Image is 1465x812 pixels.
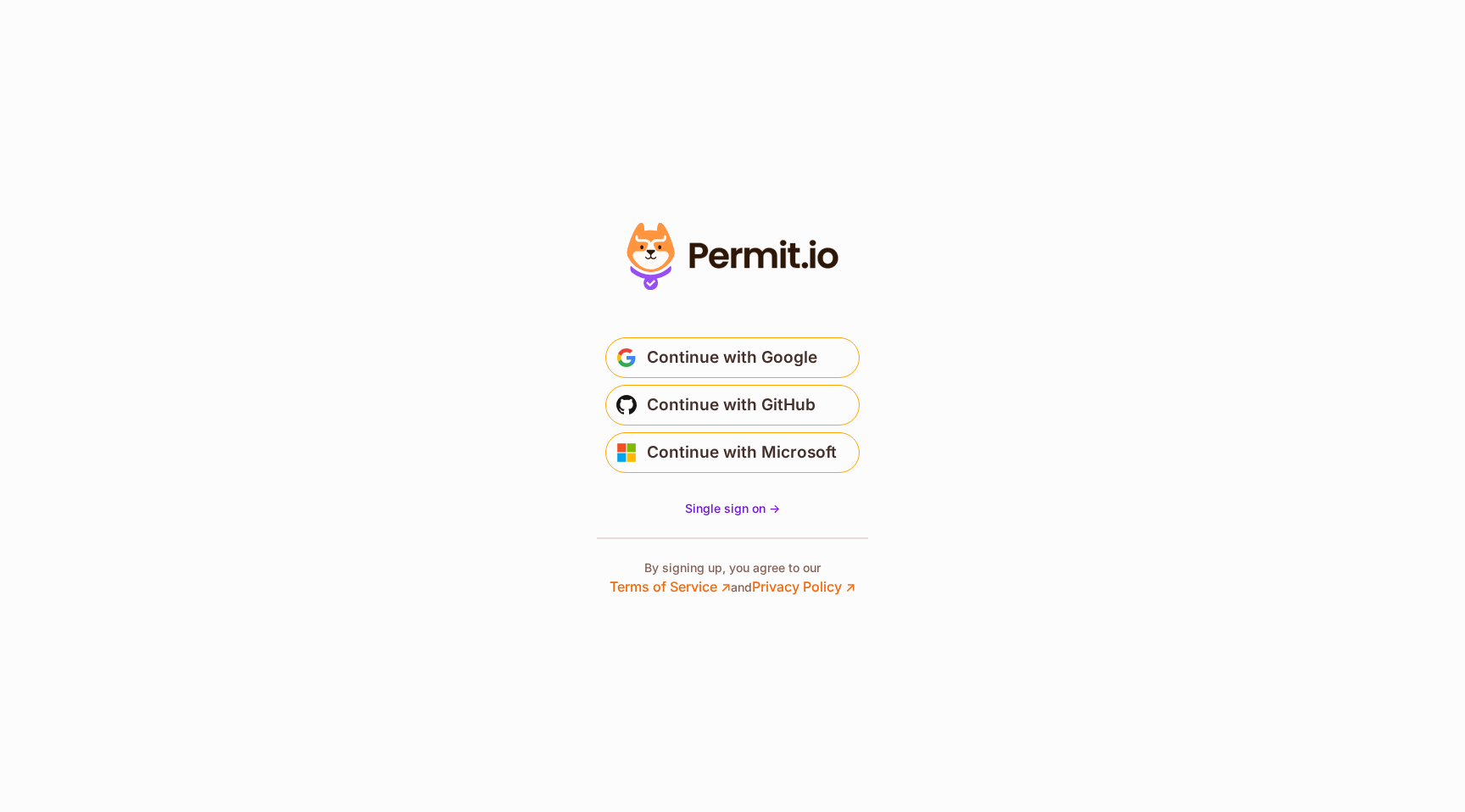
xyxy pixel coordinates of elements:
span: Continue with Microsoft [647,439,837,466]
p: By signing up, you agree to our and [610,559,855,597]
span: Single sign on -> [685,501,780,515]
span: Continue with Google [647,344,817,371]
button: Continue with GitHub [605,385,860,425]
a: Single sign on -> [685,500,780,517]
a: Privacy Policy ↗ [752,578,855,595]
span: Continue with GitHub [647,392,816,419]
button: Continue with Google [605,337,860,378]
a: Terms of Service ↗ [610,578,731,595]
button: Continue with Microsoft [605,432,860,473]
